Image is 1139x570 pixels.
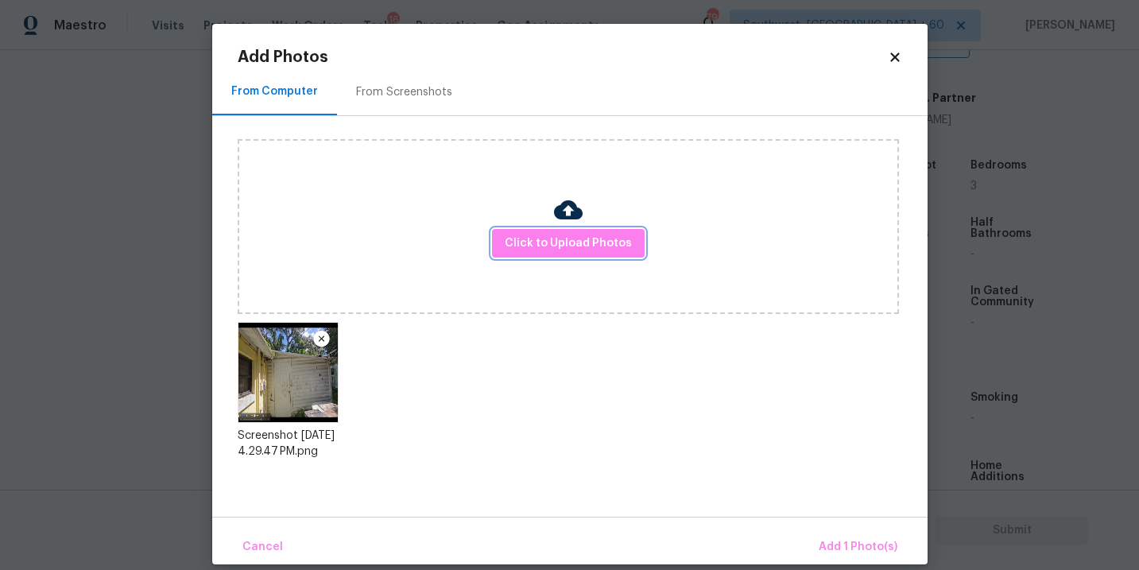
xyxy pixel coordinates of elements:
button: Cancel [236,530,289,564]
span: Click to Upload Photos [505,234,632,254]
img: Cloud Upload Icon [554,196,583,224]
button: Click to Upload Photos [492,229,645,258]
div: From Computer [231,83,318,99]
button: Add 1 Photo(s) [812,530,904,564]
span: Cancel [242,537,283,557]
div: Screenshot [DATE] 4.29.47 PM.png [238,428,339,459]
span: Add 1 Photo(s) [819,537,897,557]
div: From Screenshots [356,84,452,100]
h2: Add Photos [238,49,888,65]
